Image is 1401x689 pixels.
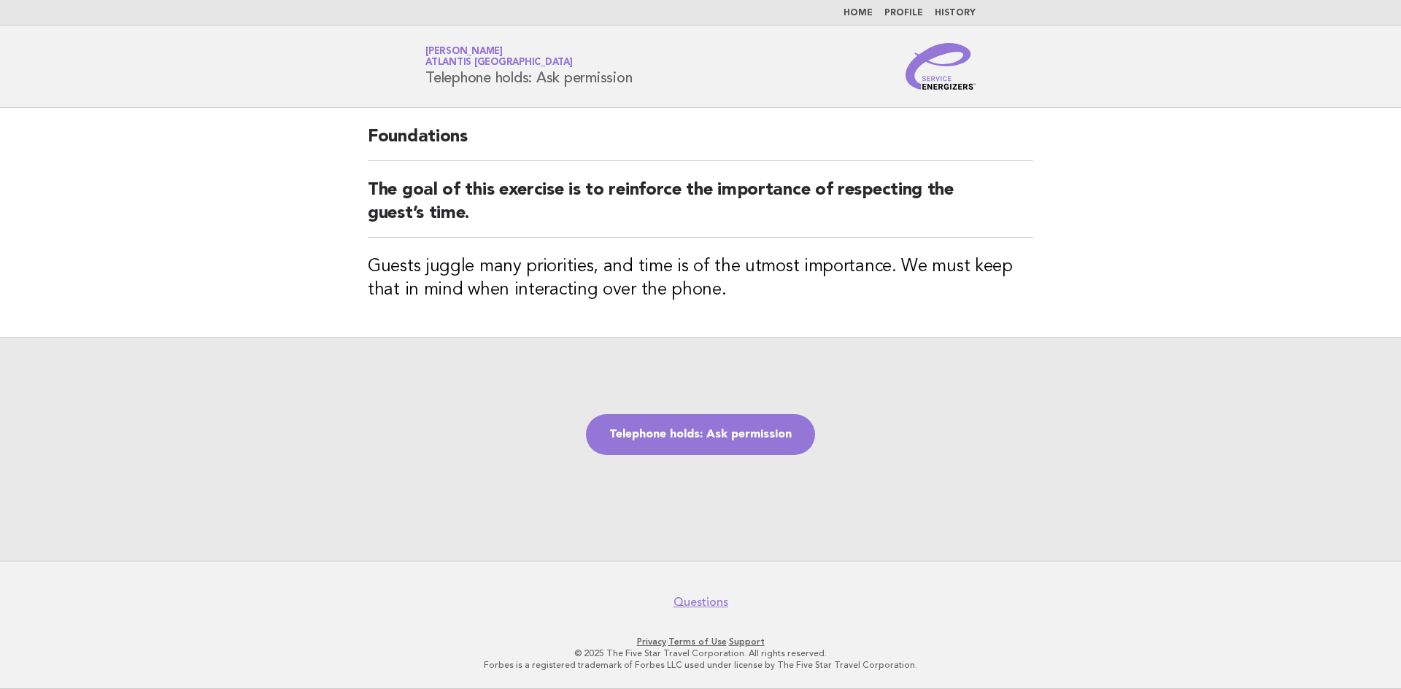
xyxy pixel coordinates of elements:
[674,595,728,610] a: Questions
[637,637,666,647] a: Privacy
[254,636,1147,647] p: · ·
[668,637,727,647] a: Terms of Use
[586,414,815,455] a: Telephone holds: Ask permission
[884,9,923,17] a: Profile
[425,47,632,85] h1: Telephone holds: Ask permission
[844,9,873,17] a: Home
[254,659,1147,671] p: Forbes is a registered trademark of Forbes LLC used under license by The Five Star Travel Corpora...
[425,47,573,67] a: [PERSON_NAME]Atlantis [GEOGRAPHIC_DATA]
[368,125,1033,161] h2: Foundations
[906,43,976,90] img: Service Energizers
[254,647,1147,659] p: © 2025 The Five Star Travel Corporation. All rights reserved.
[368,255,1033,302] h3: Guests juggle many priorities, and time is of the utmost importance. We must keep that in mind wh...
[935,9,976,17] a: History
[729,637,765,647] a: Support
[368,179,1033,238] h2: The goal of this exercise is to reinforce the importance of respecting the guest’s time.
[425,58,573,68] span: Atlantis [GEOGRAPHIC_DATA]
